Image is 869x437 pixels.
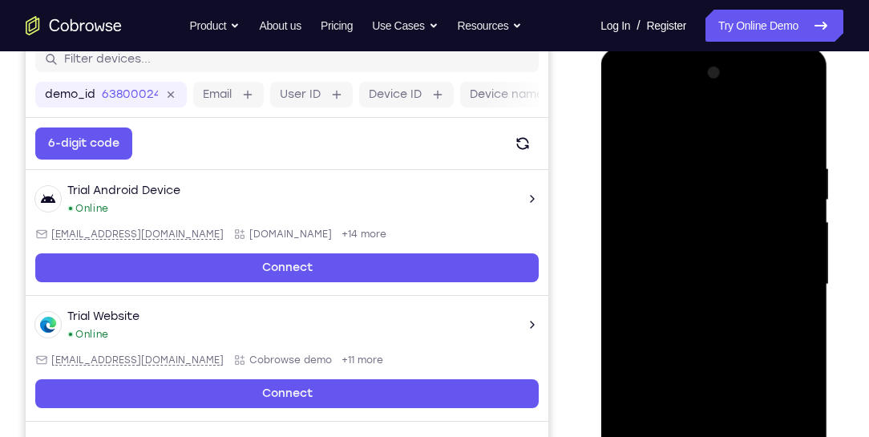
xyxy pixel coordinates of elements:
a: Go to the home page [26,16,122,35]
div: Online [42,211,83,224]
div: New devices found. [43,342,46,345]
span: Cobrowse demo [224,362,306,375]
input: Filter devices... [38,60,503,76]
span: +14 more [316,237,361,249]
label: Device name [444,95,518,111]
label: User ID [254,95,295,111]
label: Email [177,95,206,111]
div: Email [10,237,198,249]
div: App [208,237,306,249]
span: +11 more [316,362,358,375]
button: Resources [458,10,523,42]
a: Log In [600,10,630,42]
div: Trial Android Device [42,192,155,208]
button: Refresh [481,136,513,168]
a: Connect [10,388,513,417]
div: Email [10,362,198,375]
a: Try Online Demo [705,10,843,42]
button: Product [190,10,240,42]
span: Cobrowse.io [224,237,306,249]
div: App [208,362,306,375]
span: android@example.com [26,237,198,249]
a: Register [647,10,686,42]
div: Trial Website [42,318,114,334]
span: / [637,16,640,35]
a: Pricing [321,10,353,42]
label: Device ID [343,95,396,111]
span: web@example.com [26,362,198,375]
div: Online [42,337,83,350]
button: 6-digit code [10,136,107,168]
a: About us [259,10,301,42]
h1: Connect [38,10,126,35]
div: New devices found. [43,216,46,219]
label: demo_id [19,95,70,111]
a: Connect [10,262,513,291]
button: Use Cases [372,10,438,42]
